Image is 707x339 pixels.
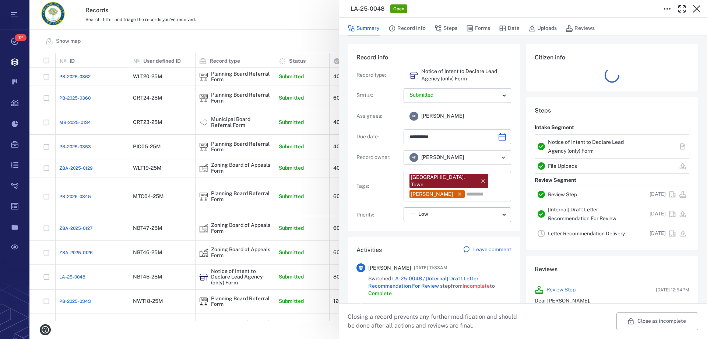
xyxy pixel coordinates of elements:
[526,44,698,97] div: Citizen info
[535,53,689,62] h6: Citizen info
[421,68,511,82] p: Notice of Intent to Declare Lead Agency (only) Form
[17,5,32,12] span: Help
[356,246,382,255] h6: Activities
[409,71,418,80] div: Notice of Intent to Declare Lead Agency (only) Form
[689,1,704,16] button: Close
[418,211,428,218] span: Low
[546,286,576,294] a: Review Step
[356,183,401,190] p: Tags :
[356,154,401,161] p: Record owner :
[495,129,510,144] button: Choose date, selected date is Oct 12, 2025
[463,246,511,255] a: Leave comment
[548,139,624,154] a: Notice of Intent to Declare Lead Agency (only) Form
[535,121,574,134] p: Intake Segment
[616,312,698,330] button: Close as incomplete
[356,133,401,141] p: Due date :
[535,106,689,115] h6: Steps
[411,191,453,198] div: [PERSON_NAME]
[409,112,418,121] div: V F
[356,211,401,219] p: Priority :
[548,163,577,169] a: File Uploads
[15,34,27,41] span: 12
[548,231,625,236] a: Letter Recommendation Delivery
[675,1,689,16] button: Toggle Fullscreen
[499,21,520,35] button: Data
[650,191,666,198] p: [DATE]
[411,174,476,188] div: [GEOGRAPHIC_DATA], Town
[348,312,523,330] p: Closing a record prevents any further modification and should be done after all actions and revie...
[660,1,675,16] button: Toggle to Edit Boxes
[368,264,411,272] span: [PERSON_NAME]
[409,91,499,99] p: Submitted
[348,21,380,35] button: Summary
[650,230,666,237] p: [DATE]
[466,21,490,35] button: Forms
[409,153,418,162] div: V F
[368,290,392,296] span: Complete
[462,283,490,289] span: Incomplete
[566,21,595,35] button: Reviews
[356,72,401,79] p: Record type :
[368,275,511,297] span: Switched step from to
[392,6,406,12] span: Open
[548,191,577,197] a: Review Step
[435,21,457,35] button: Steps
[348,44,520,237] div: Record infoRecord type:Notice of Intent to Declare Lead Agency (only) FormStatus:Assignees:VF[PER...
[356,53,511,62] h6: Record info
[535,265,689,274] h6: Reviews
[388,21,426,35] button: Record info
[526,97,698,256] div: StepsIntake SegmentNotice of Intent to Declare Lead Agency (only) FormFile UploadsReview SegmentR...
[414,263,447,272] span: [DATE] 11:33AM
[548,207,616,221] a: [Internal] Draft Letter Recommendation For Review
[356,92,401,99] p: Status :
[421,154,464,161] span: [PERSON_NAME]
[421,113,464,120] span: [PERSON_NAME]
[356,113,401,120] p: Assignees :
[498,152,509,163] button: Open
[650,210,666,218] p: [DATE]
[656,287,689,293] span: [DATE] 12:54PM
[351,4,384,13] h3: LA-25-0048
[473,246,511,253] p: Leave comment
[535,174,576,187] p: Review Segment
[528,21,557,35] button: Uploads
[368,276,479,289] a: LA-25-0048 / [Internal] Draft Letter Recommendation For Review
[535,297,689,305] p: Dear [PERSON_NAME],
